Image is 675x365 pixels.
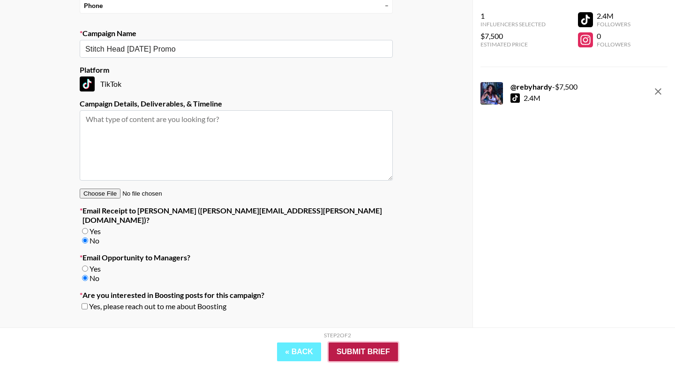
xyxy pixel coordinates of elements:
label: No [90,236,99,245]
div: Followers [597,41,630,48]
div: Step 2 of 2 [324,332,351,339]
div: 1 [480,11,546,21]
div: Influencers Selected [480,21,546,28]
div: $7,500 [480,31,546,41]
label: Yes [90,227,101,236]
input: Submit Brief [329,342,398,361]
label: Campaign Details, Deliverables, & Timeline [80,99,393,108]
strong: Phone [84,1,103,10]
div: TikTok [80,76,393,91]
label: Email Receipt to [PERSON_NAME] ( [PERSON_NAME][EMAIL_ADDRESS][PERSON_NAME][DOMAIN_NAME] )? [80,206,393,225]
div: Estimated Price [480,41,546,48]
label: Campaign Name [80,29,393,38]
div: 0 [597,31,630,41]
label: Are you interested in Boosting posts for this campaign? [80,290,393,300]
strong: @ rebyhardy [510,82,552,91]
div: - $ 7,500 [510,82,577,91]
button: remove [649,82,667,101]
div: 2.4M [524,93,540,103]
input: Old Town Road - Lil Nas X + Billy Ray Cyrus [85,44,375,54]
label: Email Opportunity to Managers? [80,253,393,262]
div: Followers [597,21,630,28]
img: TikTok [80,76,95,91]
label: Yes [90,264,101,273]
div: – [385,1,389,10]
div: 2.4M [597,11,630,21]
label: Platform [80,65,393,75]
label: No [90,274,99,282]
button: « Back [277,342,321,361]
span: Yes, please reach out to me about Boosting [89,302,226,311]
